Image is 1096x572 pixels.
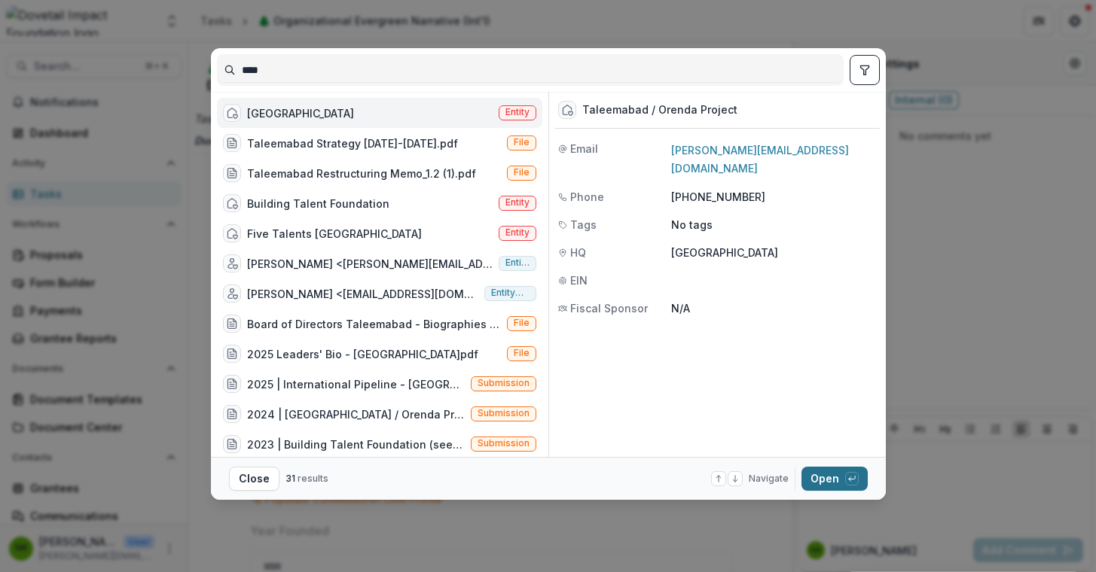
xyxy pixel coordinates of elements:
span: Submission [478,378,530,388]
span: Entity user [505,257,530,268]
span: Entity user [491,288,530,298]
div: Taleemabad Strategy [DATE]-[DATE].pdf [247,135,458,151]
span: Submission [478,408,530,418]
div: Board of Directors Taleemabad - Biographies 2025.docx.pdf [247,316,501,332]
span: Tags [570,217,597,233]
div: [GEOGRAPHIC_DATA] [247,105,354,121]
span: Submission [478,438,530,449]
p: [PHONE_NUMBER] [671,189,877,205]
span: Email [570,141,598,157]
a: [PERSON_NAME][EMAIL_ADDRESS][DOMAIN_NAME] [671,144,849,175]
span: File [514,348,530,358]
span: Fiscal Sponsor [570,300,648,316]
span: Navigate [749,472,789,485]
div: Building Talent Foundation [247,196,389,211]
span: 31 [285,473,295,484]
div: Taleemabad Restructuring Memo_1.2 (1).pdf [247,166,476,181]
span: File [514,167,530,178]
p: No tags [671,217,713,233]
div: [PERSON_NAME] <[EMAIL_ADDRESS][DOMAIN_NAME]> [247,286,478,302]
p: N/A [671,300,877,316]
span: File [514,318,530,328]
span: Entity [505,107,530,117]
span: File [514,137,530,148]
button: toggle filters [850,55,880,85]
div: 2023 | Building Talent Foundation (see chatter for details for circumstances for the gift) [247,437,465,452]
span: Entity [505,197,530,208]
div: 2024 | [GEOGRAPHIC_DATA] / Orenda Project - Renewal [247,406,465,422]
button: Open [801,467,868,491]
div: 2025 Leaders' Bio - [GEOGRAPHIC_DATA]pdf [247,346,478,362]
span: EIN [570,272,588,288]
div: [PERSON_NAME] <[PERSON_NAME][EMAIL_ADDRESS][PERSON_NAME][DOMAIN_NAME]> [247,256,493,272]
p: [GEOGRAPHIC_DATA] [671,245,877,260]
span: results [298,473,328,484]
button: Close [229,467,279,491]
span: Entity [505,227,530,238]
span: Phone [570,189,604,205]
div: 2025 | International Pipeline - [GEOGRAPHIC_DATA] - Renewal [247,376,465,392]
div: Five Talents [GEOGRAPHIC_DATA] [247,226,422,242]
div: Taleemabad / Orenda Project [582,104,737,117]
span: HQ [570,245,586,260]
